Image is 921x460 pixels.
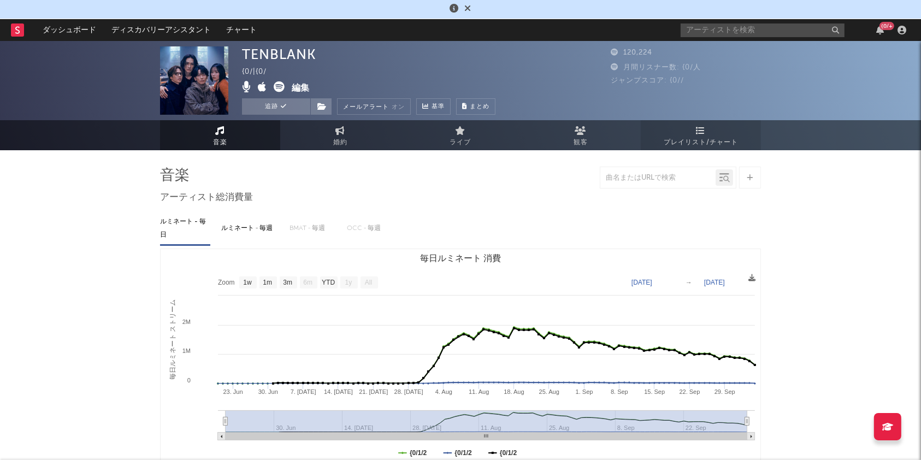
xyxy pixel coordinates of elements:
[456,98,495,115] button: まとめ
[263,279,272,287] text: 1m
[182,319,191,325] text: 2M
[242,98,310,115] button: 追跡
[504,388,524,395] text: 18. Aug
[242,66,279,79] div: {0/ | {0/
[283,279,292,287] text: 3m
[400,120,521,150] a: ライブ
[345,279,352,287] text: 1y
[359,388,388,395] text: 21. [DATE]
[469,388,489,395] text: 11. Aug
[611,64,701,71] span: 月間リスナー数: {0/人
[680,388,700,395] text: 22. Sep
[611,388,628,395] text: 8. Sep
[169,299,176,380] text: 毎日ルミネート ストリーム
[539,388,559,395] text: 25. Aug
[450,136,471,149] span: ライブ
[280,120,400,150] a: 婚約
[223,388,243,395] text: 23. Jun
[500,449,517,457] text: {0/1/2
[611,77,684,84] span: ジャンプスコア: {0//
[187,377,191,384] text: 0
[160,120,280,150] a: 音楽
[704,279,725,286] text: [DATE]
[574,136,588,149] span: 観客
[218,279,235,287] text: Zoom
[242,46,316,62] div: TENBLANK
[715,388,735,395] text: 29. Sep
[221,219,279,238] div: ルミネート - 毎週
[576,388,593,395] text: 1. Sep
[392,104,405,110] em: オン
[213,136,227,149] span: 音楽
[876,26,884,34] button: {0/+
[35,19,104,41] a: ダッシュボード
[631,279,652,286] text: [DATE]
[641,120,761,150] a: プレイリスト/チャート
[664,136,738,149] span: プレイリスト/チャート
[454,449,472,457] text: {0/1/2
[322,279,335,287] text: YTD
[324,388,353,395] text: 14. [DATE]
[686,279,692,286] text: →
[292,81,309,95] button: 編集
[182,347,191,354] text: 1M
[410,449,427,457] text: {0/1/2
[465,5,471,14] span: 却下する
[104,19,219,41] a: ディスカバリーアシスタント
[303,279,312,287] text: 6m
[333,136,347,149] span: 婚約
[258,388,278,395] text: 30. Jun
[394,388,423,395] text: 28. [DATE]
[365,279,372,287] text: All
[432,101,445,114] span: 基準
[435,388,452,395] text: 4. Aug
[681,23,845,37] input: アーティストを検索
[611,49,652,56] span: 120,224
[416,98,451,115] a: 基準
[644,388,665,395] text: 15. Sep
[521,120,641,150] a: 観客
[600,174,716,182] input: 曲名またはURLで検索
[219,19,264,41] a: チャート
[291,388,316,395] text: 7. [DATE]
[420,253,501,263] text: 毎日ルミネート 消費
[879,22,894,30] div: {0/+
[160,213,210,244] div: ルミネート - 毎日
[243,279,252,287] text: 1w
[160,191,253,204] span: アーティスト総消費量
[470,104,489,110] span: まとめ
[337,98,411,115] button: メールアラートオン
